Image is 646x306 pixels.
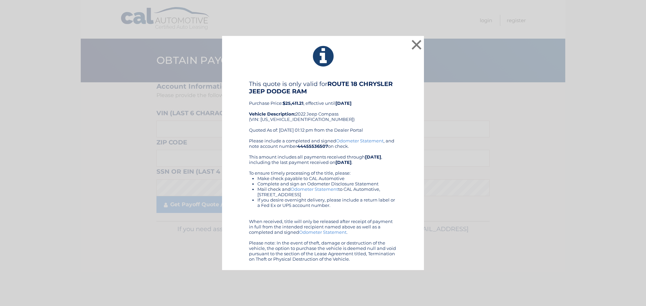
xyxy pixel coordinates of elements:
[249,80,393,95] b: ROUTE 18 CHRYSLER JEEP DODGE RAM
[249,80,397,95] h4: This quote is only valid for
[336,138,384,143] a: Odometer Statement
[257,186,397,197] li: Mail check and to CAL Automotive, [STREET_ADDRESS]
[257,181,397,186] li: Complete and sign an Odometer Disclosure Statement
[291,186,338,192] a: Odometer Statement
[410,38,423,51] button: ×
[257,176,397,181] li: Make check payable to CAL Automotive
[365,154,381,160] b: [DATE]
[257,197,397,208] li: If you desire overnight delivery, please include a return label or a Fed Ex or UPS account number.
[249,80,397,138] div: Purchase Price: , effective until 2022 Jeep Compass (VIN: [US_VEHICLE_IDENTIFICATION_NUMBER]) Quo...
[249,111,295,117] strong: Vehicle Description:
[299,229,347,235] a: Odometer Statement
[249,138,397,262] div: Please include a completed and signed , and note account number on check. This amount includes al...
[335,100,352,106] b: [DATE]
[335,160,352,165] b: [DATE]
[297,143,328,149] b: 44455536507
[283,100,303,106] b: $25,411.21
